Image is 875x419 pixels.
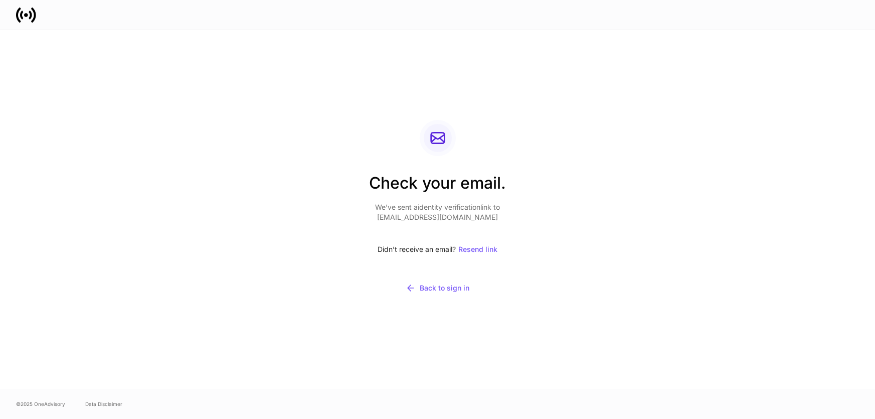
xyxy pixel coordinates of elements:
[85,400,122,408] a: Data Disclaimer
[406,283,469,293] div: Back to sign in
[16,400,65,408] span: © 2025 OneAdvisory
[369,276,506,300] button: Back to sign in
[458,238,498,260] button: Resend link
[369,202,506,222] p: We’ve sent a identity verification link to [EMAIL_ADDRESS][DOMAIN_NAME]
[369,172,506,202] h2: Check your email.
[369,238,506,260] div: Didn’t receive an email?
[458,246,497,253] div: Resend link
